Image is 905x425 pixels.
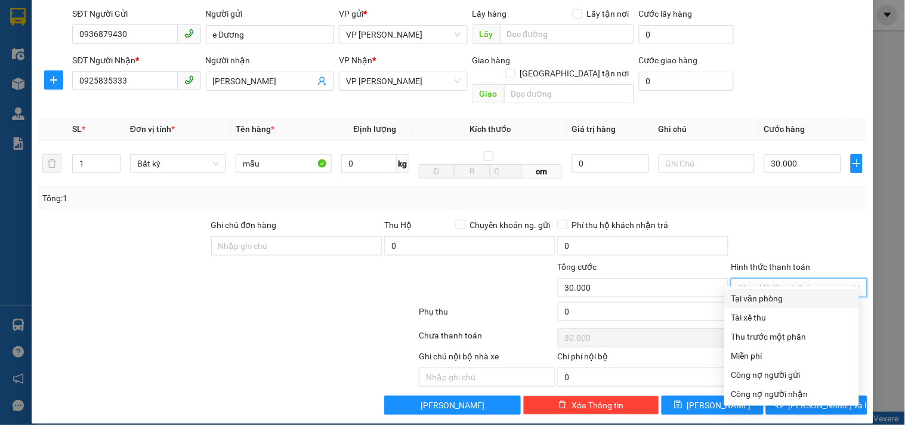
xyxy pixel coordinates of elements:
[184,75,194,85] span: phone
[851,159,862,168] span: plus
[490,164,522,178] input: C
[572,399,623,412] span: Xóa Thông tin
[454,164,490,178] input: R
[72,124,82,134] span: SL
[6,45,120,66] strong: 024 3236 3236 -
[654,118,759,141] th: Ghi chú
[45,75,63,85] span: plus
[184,29,194,38] span: phone
[419,164,455,178] input: D
[572,124,616,134] span: Giá trị hàng
[346,72,460,90] span: VP Dương Đình Nghệ
[211,220,277,230] label: Ghi chú đơn hàng
[465,218,555,232] span: Chuyển khoản ng. gửi
[567,218,674,232] span: Phí thu hộ khách nhận trả
[236,124,274,134] span: Tên hàng
[851,154,863,173] button: plus
[72,54,200,67] div: SĐT Người Nhận
[419,350,555,368] div: Ghi chú nội bộ nhà xe
[42,154,61,173] button: delete
[639,25,734,44] input: Cước lấy hàng
[317,76,327,86] span: user-add
[766,396,867,415] button: printer[PERSON_NAME] và In
[731,292,852,305] div: Tại văn phòng
[572,154,649,173] input: 0
[339,56,372,65] span: VP Nhận
[659,154,755,173] input: Ghi Chú
[558,350,729,368] div: Chi phí nội bộ
[11,80,115,112] span: Gửi hàng Hạ Long: Hotline:
[384,220,412,230] span: Thu Hộ
[130,124,175,134] span: Đơn vị tính
[500,24,634,44] input: Dọc đường
[25,56,119,77] strong: 0888 827 827 - 0848 827 827
[731,349,852,362] div: Miễn phí
[515,67,634,80] span: [GEOGRAPHIC_DATA] tận nơi
[522,164,561,178] span: cm
[206,7,334,20] div: Người gửi
[582,7,634,20] span: Lấy tận nơi
[137,155,219,173] span: Bất kỳ
[731,387,852,401] div: Công nợ người nhận
[639,9,693,19] label: Cước lấy hàng
[639,56,698,65] label: Cước giao hàng
[346,26,460,44] span: VP Hạ Long
[558,262,597,272] span: Tổng cước
[339,7,467,20] div: VP gửi
[421,399,484,412] span: [PERSON_NAME]
[472,9,507,19] span: Lấy hàng
[419,368,555,387] input: Nhập ghi chú
[662,396,763,415] button: save[PERSON_NAME]
[523,396,659,415] button: deleteXóa Thông tin
[674,401,682,410] span: save
[354,124,396,134] span: Định lượng
[211,236,382,255] input: Ghi chú đơn hàng
[639,72,734,91] input: Cước giao hàng
[44,70,63,90] button: plus
[472,84,504,103] span: Giao
[472,56,511,65] span: Giao hàng
[724,365,859,384] div: Cước gửi hàng sẽ được ghi vào công nợ của người gửi
[206,54,334,67] div: Người nhận
[470,124,511,134] span: Kích thước
[504,84,634,103] input: Dọc đường
[236,154,332,173] input: VD: Bàn, Ghế
[418,329,556,350] div: Chưa thanh toán
[397,154,409,173] span: kg
[731,330,852,343] div: Thu trước một phần
[731,311,852,324] div: Tài xế thu
[558,401,567,410] span: delete
[418,305,556,326] div: Phụ thu
[731,368,852,381] div: Công nợ người gửi
[5,35,120,77] span: Gửi hàng [GEOGRAPHIC_DATA]: Hotline:
[687,399,751,412] span: [PERSON_NAME]
[72,7,200,20] div: SĐT Người Gửi
[472,24,500,44] span: Lấy
[724,384,859,404] div: Cước gửi hàng sẽ được ghi vào công nợ của người nhận
[764,124,805,134] span: Cước hàng
[42,192,350,205] div: Tổng: 1
[384,396,520,415] button: [PERSON_NAME]
[731,262,810,272] label: Hình thức thanh toán
[13,6,112,32] strong: Công ty TNHH Phúc Xuyên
